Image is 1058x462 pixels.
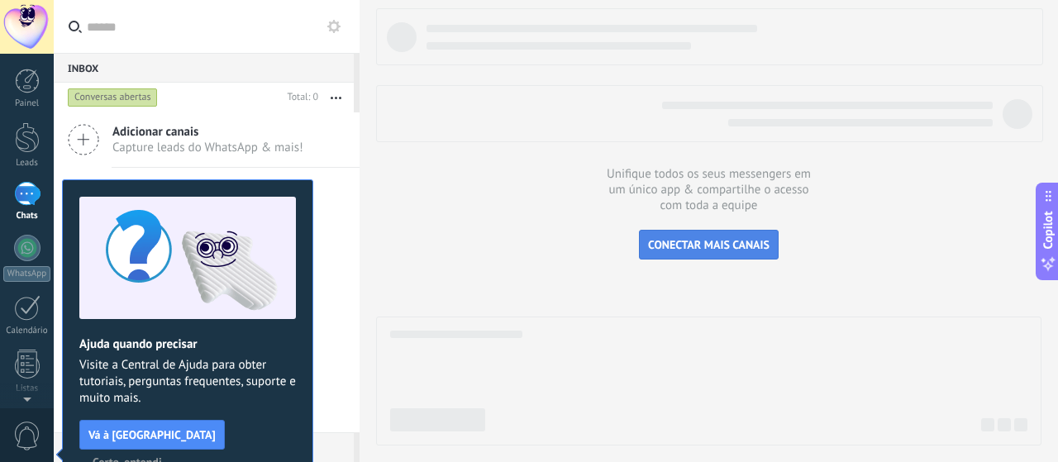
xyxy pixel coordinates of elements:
[3,98,51,109] div: Painel
[3,266,50,282] div: WhatsApp
[79,420,225,450] button: Vá à [GEOGRAPHIC_DATA]
[281,89,318,106] div: Total: 0
[79,357,296,407] span: Visite a Central de Ajuda para obter tutoriais, perguntas frequentes, suporte e muito mais.
[112,140,303,155] span: Capture leads do WhatsApp & mais!
[79,336,296,352] h2: Ajuda quando precisar
[648,237,770,252] span: CONECTAR MAIS CANAIS
[88,429,216,441] span: Vá à [GEOGRAPHIC_DATA]
[3,158,51,169] div: Leads
[1040,211,1056,249] span: Copilot
[3,211,51,221] div: Chats
[112,124,303,140] span: Adicionar canais
[68,88,158,107] div: Conversas abertas
[3,326,51,336] div: Calendário
[54,53,354,83] div: Inbox
[639,230,779,260] button: CONECTAR MAIS CANAIS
